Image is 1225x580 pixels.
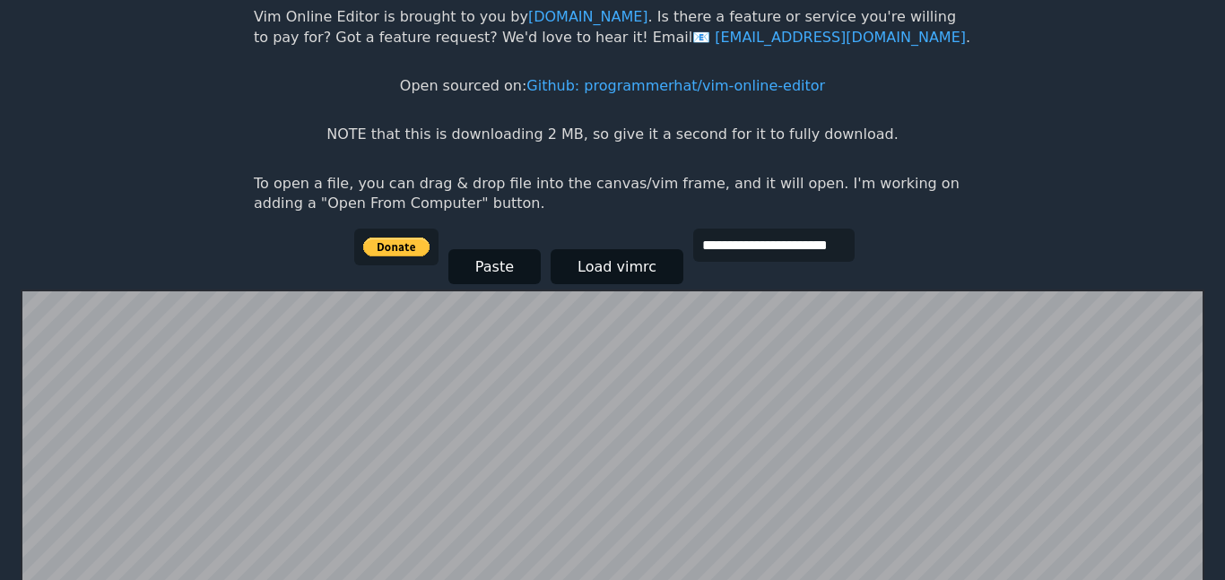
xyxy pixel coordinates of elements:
p: NOTE that this is downloading 2 MB, so give it a second for it to fully download. [326,125,898,144]
button: Paste [448,249,541,284]
p: Vim Online Editor is brought to you by . Is there a feature or service you're willing to pay for?... [254,7,971,48]
p: Open sourced on: [400,76,825,96]
a: [DOMAIN_NAME] [528,8,648,25]
a: Github: programmerhat/vim-online-editor [526,77,825,94]
button: Load vimrc [551,249,683,284]
p: To open a file, you can drag & drop file into the canvas/vim frame, and it will open. I'm working... [254,174,971,214]
a: [EMAIL_ADDRESS][DOMAIN_NAME] [692,29,966,46]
